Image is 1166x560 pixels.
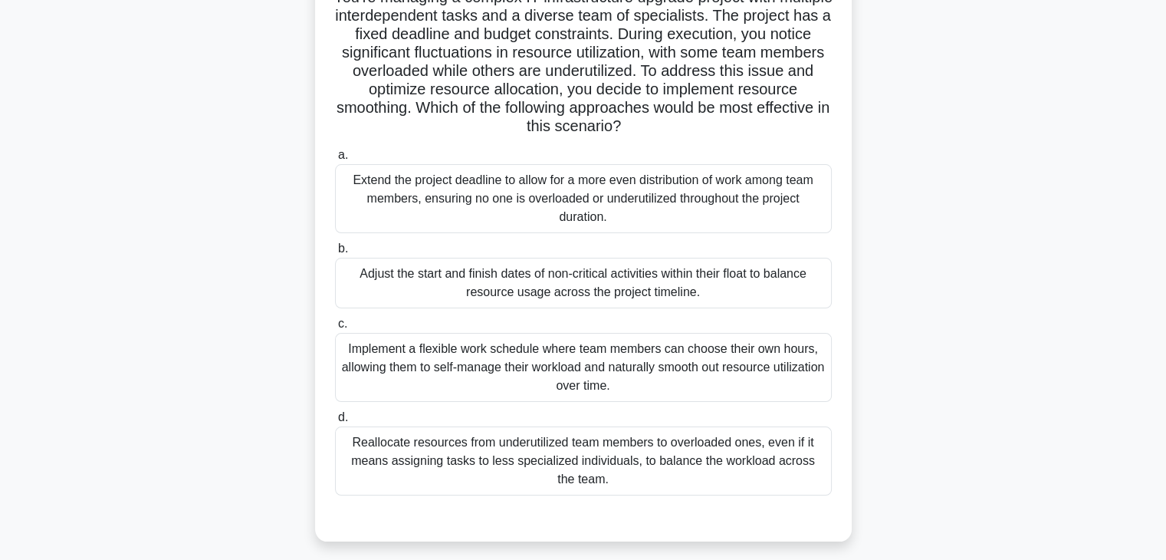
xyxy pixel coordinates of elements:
span: b. [338,242,348,255]
div: Extend the project deadline to allow for a more even distribution of work among team members, ens... [335,164,832,233]
div: Implement a flexible work schedule where team members can choose their own hours, allowing them t... [335,333,832,402]
div: Adjust the start and finish dates of non-critical activities within their float to balance resour... [335,258,832,308]
span: c. [338,317,347,330]
div: Reallocate resources from underutilized team members to overloaded ones, even if it means assigni... [335,427,832,496]
span: d. [338,410,348,423]
span: a. [338,148,348,161]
